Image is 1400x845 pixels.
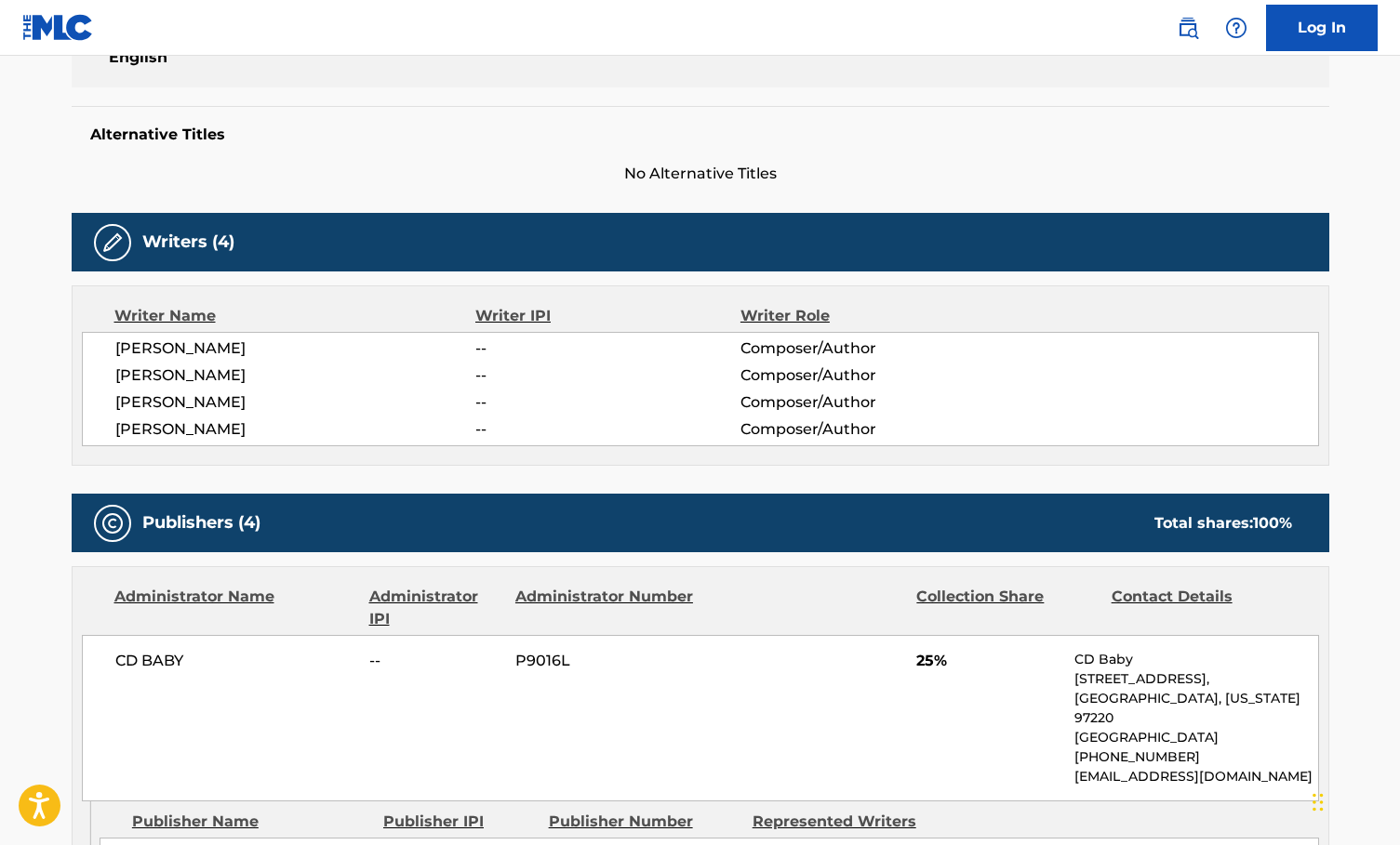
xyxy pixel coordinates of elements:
[1177,17,1199,39] img: search
[142,512,260,534] h5: Publishers (4)
[115,337,476,360] span: [PERSON_NAME]
[101,512,124,535] img: Publishers
[515,586,696,630] div: Administrator Number
[753,811,942,833] div: Represented Writers
[115,391,476,414] span: [PERSON_NAME]
[1169,9,1207,46] a: Public Search
[1074,767,1317,786] p: [EMAIL_ADDRESS][DOMAIN_NAME]
[1266,5,1378,51] a: Log In
[115,418,476,441] span: [PERSON_NAME]
[114,305,476,327] div: Writer Name
[475,391,740,414] span: --
[1074,689,1317,728] p: [GEOGRAPHIC_DATA], [US_STATE] 97220
[549,811,739,833] div: Publisher Number
[142,231,234,253] h5: Writers (4)
[369,586,501,630] div: Administrator IPI
[109,46,409,69] span: English
[1074,747,1317,767] p: [PHONE_NUMBER]
[1307,756,1400,845] iframe: Chat Widget
[1074,669,1317,689] p: [STREET_ADDRESS],
[90,125,1311,144] h5: Alternative Titles
[740,364,981,387] span: Composer/Author
[22,14,94,41] img: MLC Logo
[101,231,124,254] img: Writers
[383,811,535,833] div: Publisher IPI
[740,337,981,360] span: Composer/Author
[916,650,1060,672] span: 25%
[740,391,981,414] span: Composer/Author
[115,650,356,672] span: CD BABY
[369,650,501,672] span: --
[475,364,740,387] span: --
[1218,9,1255,46] div: Help
[475,418,740,441] span: --
[1112,586,1292,630] div: Contact Details
[132,811,369,833] div: Publisher Name
[740,418,981,441] span: Composer/Author
[115,364,476,387] span: [PERSON_NAME]
[1074,728,1317,747] p: [GEOGRAPHIC_DATA]
[475,305,740,327] div: Writer IPI
[740,305,981,327] div: Writer Role
[1225,17,1247,39] img: help
[1074,650,1317,669] p: CD Baby
[1253,514,1292,532] span: 100 %
[72,163,1329,185] span: No Alternative Titles
[916,586,1097,630] div: Collection Share
[515,650,696,672] span: P9016L
[1313,774,1324,830] div: Drag
[114,586,355,630] div: Administrator Name
[1154,512,1292,535] div: Total shares:
[475,337,740,360] span: --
